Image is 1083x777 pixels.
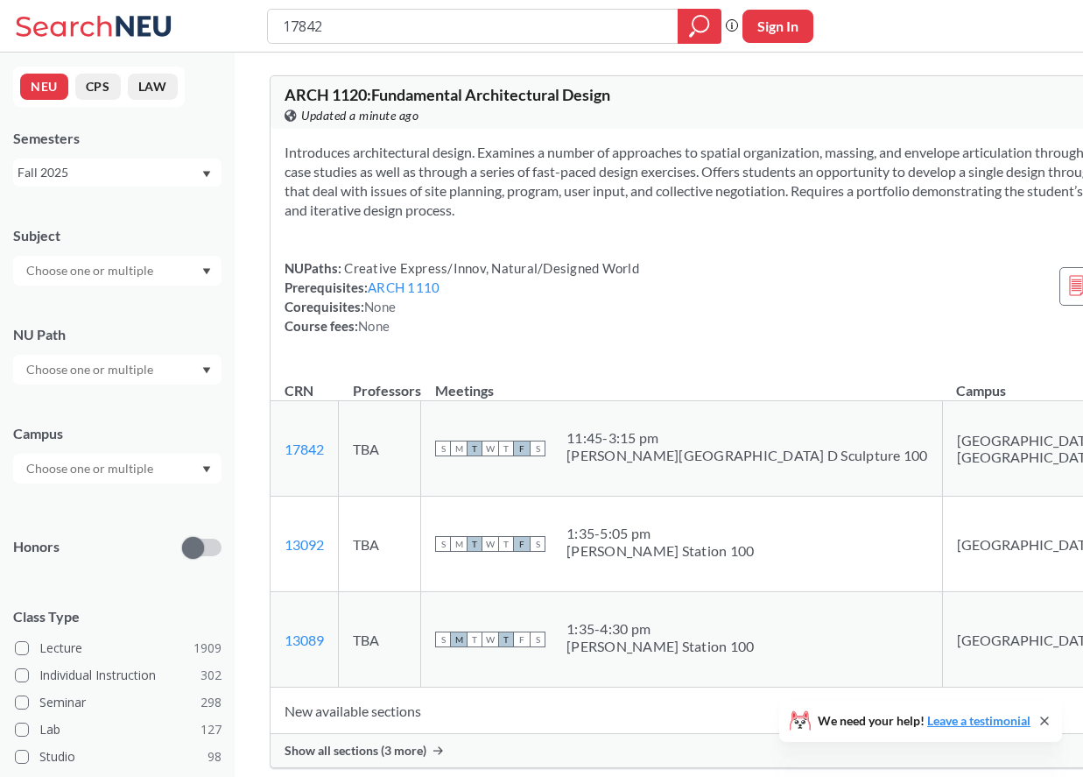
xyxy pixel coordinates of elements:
[200,666,222,685] span: 302
[339,364,421,401] th: Professors
[818,715,1030,727] span: We need your help!
[285,743,426,759] span: Show all sections (3 more)
[128,74,178,100] button: LAW
[482,632,498,647] span: W
[514,536,530,552] span: F
[193,639,222,658] span: 1909
[689,14,710,39] svg: magnifying glass
[451,536,467,552] span: M
[368,279,440,295] a: ARCH 1110
[13,454,222,484] div: Dropdown arrow
[18,359,165,380] input: Choose one or multiple
[530,632,545,647] span: S
[482,441,498,456] span: W
[15,664,222,687] label: Individual Instruction
[202,171,211,178] svg: Dropdown arrow
[281,11,665,41] input: Class, professor, course number, "phrase"
[339,401,421,497] td: TBA
[467,441,482,456] span: T
[435,632,451,647] span: S
[467,632,482,647] span: T
[742,10,813,43] button: Sign In
[200,720,222,739] span: 127
[927,713,1030,728] a: Leave a testimonial
[202,268,211,275] svg: Dropdown arrow
[451,632,467,647] span: M
[678,9,721,44] div: magnifying glass
[13,325,222,344] div: NU Path
[75,74,121,100] button: CPS
[18,163,200,182] div: Fall 2025
[20,74,68,100] button: NEU
[451,441,467,456] span: M
[467,536,482,552] span: T
[13,256,222,286] div: Dropdown arrow
[13,355,222,385] div: Dropdown arrow
[202,466,211,473] svg: Dropdown arrow
[421,364,943,401] th: Meetings
[15,637,222,660] label: Lecture
[15,745,222,768] label: Studio
[13,537,60,557] p: Honors
[301,106,418,125] span: Updated a minute ago
[364,299,396,314] span: None
[285,381,313,400] div: CRN
[285,258,639,336] div: NUPaths: Prerequisites: Corequisites: Course fees:
[18,458,165,479] input: Choose one or multiple
[13,226,222,245] div: Subject
[285,536,324,553] a: 13092
[435,441,451,456] span: S
[202,367,211,374] svg: Dropdown arrow
[200,693,222,712] span: 298
[566,525,754,542] div: 1:35 - 5:05 pm
[498,441,514,456] span: T
[435,536,451,552] span: S
[482,536,498,552] span: W
[13,607,222,626] span: Class Type
[15,718,222,741] label: Lab
[15,691,222,714] label: Seminar
[13,129,222,148] div: Semesters
[566,429,928,447] div: 11:45 - 3:15 pm
[285,441,324,457] a: 17842
[566,638,754,655] div: [PERSON_NAME] Station 100
[514,441,530,456] span: F
[341,260,639,276] span: Creative Express/Innov, Natural/Designed World
[13,424,222,443] div: Campus
[566,620,754,638] div: 1:35 - 4:30 pm
[13,159,222,187] div: Fall 2025Dropdown arrow
[339,497,421,592] td: TBA
[566,447,928,464] div: [PERSON_NAME][GEOGRAPHIC_DATA] D Sculpture 100
[514,632,530,647] span: F
[207,747,222,766] span: 98
[339,592,421,688] td: TBA
[358,318,390,334] span: None
[530,441,545,456] span: S
[566,542,754,560] div: [PERSON_NAME] Station 100
[285,85,610,104] span: ARCH 1120 : Fundamental Architectural Design
[530,536,545,552] span: S
[285,632,324,648] a: 13089
[498,536,514,552] span: T
[18,260,165,281] input: Choose one or multiple
[498,632,514,647] span: T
